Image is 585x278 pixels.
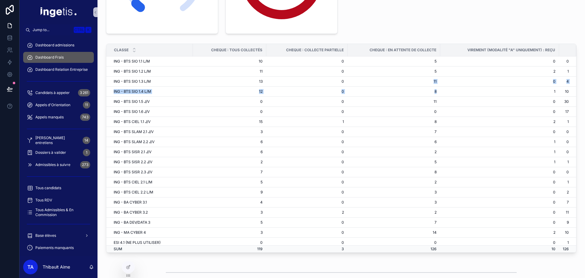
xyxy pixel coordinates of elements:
td: 0 [440,167,559,177]
span: Tous RDV [35,198,52,203]
td: 0 [440,97,559,107]
td: 0 [193,97,266,107]
span: Virement (modalité "A" uniquement) : reçu [467,48,555,52]
td: ING - BA DEV/DATA 3 [106,218,193,228]
span: Tous Admissibles & En Commission [35,208,88,217]
div: 1 [83,149,90,156]
div: 743 [80,114,90,121]
a: Appels d'Orientation11 [23,99,94,110]
td: 10 [440,245,559,252]
td: 3 [348,197,440,208]
span: Cheque : tous collectés [211,48,262,52]
td: 2 [440,117,559,127]
td: 2 [348,208,440,218]
td: 4 [193,197,266,208]
a: Tous Admissibles & En Commission [23,207,94,218]
td: 6 [193,137,266,147]
td: ING - BTS SIO 1.5 J/V [106,97,193,107]
td: 0 [266,218,348,228]
td: 2 [348,147,440,157]
td: 2 [348,177,440,187]
td: 1 [440,87,559,97]
td: 1 [559,67,576,77]
td: 0 [193,238,266,248]
td: 119 [193,245,266,252]
td: ING - BTS CIEL 2.1 L/M [106,177,193,187]
td: 2 [266,208,348,218]
td: ING - BTS SISR 2.3 J/V [106,167,193,177]
td: 0 [559,167,576,177]
div: 273 [80,161,90,168]
a: [PERSON_NAME] entretiens14 [23,135,94,146]
td: 11 [193,67,266,77]
td: SUM [106,245,193,252]
td: 3 [348,187,440,197]
td: 0 [266,127,348,137]
td: 0 [266,167,348,177]
td: 0 [440,218,559,228]
td: 5 [348,56,440,67]
td: 0 [440,208,559,218]
span: Classe [114,48,129,52]
a: Dashboard Relation Entreprise [23,64,94,75]
td: 4 [559,77,576,87]
td: 0 [266,197,348,208]
img: App logo [41,7,76,17]
td: 8 [348,87,440,97]
div: 11 [83,101,90,109]
td: 0 [266,177,348,187]
td: 10 [559,228,576,238]
td: 10 [193,56,266,67]
td: 1 [559,117,576,127]
td: ING - BTS SIO 1.6 J/V [106,107,193,117]
span: TA [27,263,34,271]
td: 0 [266,228,348,238]
span: Dashboard admissions [35,43,74,48]
a: Dashboard admissions [23,40,94,51]
td: 8 [348,167,440,177]
td: ING - BTS SIO 1.1 L/M [106,56,193,67]
td: 1 [440,157,559,167]
a: Tous candidats [23,182,94,193]
td: 13 [193,77,266,87]
a: Dashboard Frais [23,52,94,63]
span: Admissibles à suivre [35,162,70,167]
td: 7 [348,218,440,228]
td: 5 [348,157,440,167]
td: 0 [440,187,559,197]
td: ING - BTS SIO 1.3 L/M [106,77,193,87]
a: Tous RDV [23,195,94,206]
td: 1 [440,137,559,147]
td: 2 [440,228,559,238]
a: Admissibles à suivre273 [23,159,94,170]
td: 0 [266,157,348,167]
td: 2 [440,67,559,77]
td: 0 [440,56,559,67]
td: 7 [193,167,266,177]
td: 0 [440,107,559,117]
td: 3 [193,228,266,238]
td: ING - BA CYBER 3.1 [106,197,193,208]
span: Appels manqués [35,115,64,120]
td: 0 [193,107,266,117]
td: 12 [193,87,266,97]
span: Cheque : collecte partielle [286,48,344,52]
td: 14 [348,228,440,238]
span: [PERSON_NAME] entretiens [35,135,80,145]
td: 0 [559,56,576,67]
a: Base élèves [23,230,94,241]
td: 11 [348,77,440,87]
span: Dashboard Relation Entreprise [35,67,88,72]
td: 11 [559,208,576,218]
td: ESI 4.1 (NE PLUS UTILISER) [106,238,193,248]
td: ING - BTS CIEL 1.1 J/V [106,117,193,127]
td: 1 [559,238,576,248]
span: Tous candidats [35,186,61,190]
td: 9 [559,218,576,228]
div: 3 261 [78,89,90,96]
td: 15 [193,117,266,127]
td: 0 [559,137,576,147]
td: 2 [193,157,266,167]
td: 17 [559,107,576,117]
td: 126 [348,245,440,252]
